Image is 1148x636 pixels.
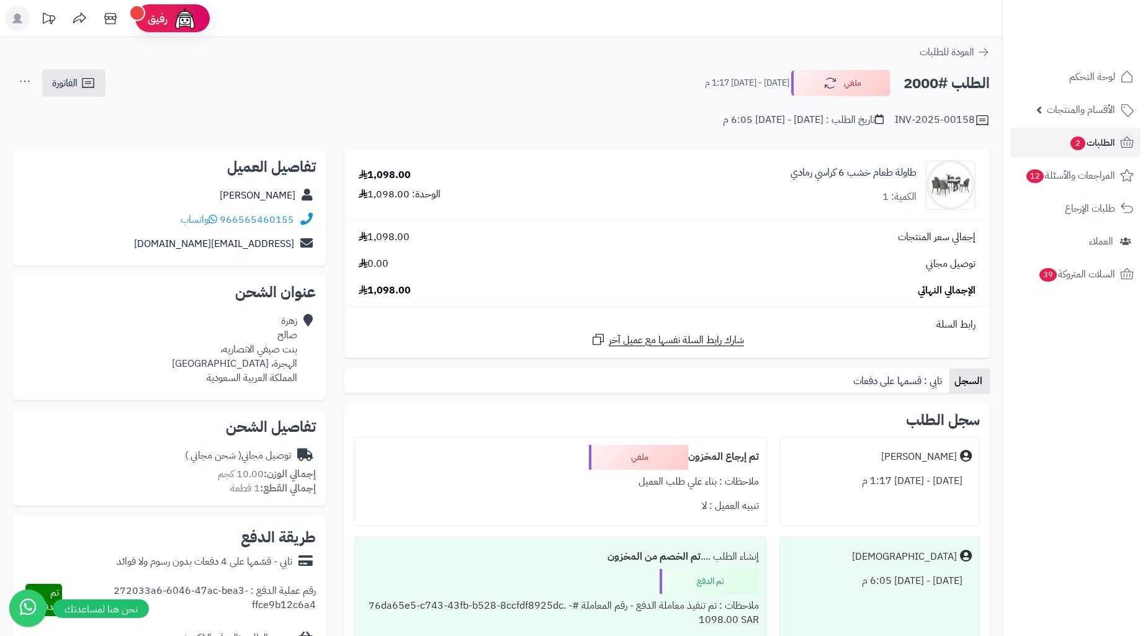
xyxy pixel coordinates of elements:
[218,467,316,481] small: 10.00 كجم
[22,285,316,300] h2: عنوان الشحن
[895,113,990,128] div: INV-2025-00158
[1089,233,1113,250] span: العملاء
[1010,62,1141,92] a: لوحة التحكم
[906,413,980,428] h3: سجل الطلب
[609,333,744,347] span: شارك رابط السلة نفسها مع عميل آخر
[42,69,105,97] a: الفاتورة
[260,481,316,496] strong: إجمالي القطع:
[349,318,985,332] div: رابط السلة
[52,76,78,91] span: الفاتورة
[181,212,217,227] a: واتساب
[22,419,316,434] h2: تفاصيل الشحن
[148,11,168,26] span: رفيق
[898,230,975,244] span: إجمالي سعر المنتجات
[185,449,291,463] div: توصيل مجاني
[359,230,410,244] span: 1,098.00
[705,77,789,89] small: [DATE] - [DATE] 1:17 م
[1069,68,1115,86] span: لوحة التحكم
[1010,128,1141,158] a: الطلبات2
[33,6,64,34] a: تحديثات المنصة
[1010,194,1141,223] a: طلبات الإرجاع
[134,236,294,251] a: [EMAIL_ADDRESS][DOMAIN_NAME]
[359,187,441,202] div: الوحدة: 1,098.00
[591,332,744,347] a: شارك رابط السلة نفسها مع عميل آخر
[852,550,957,564] div: [DEMOGRAPHIC_DATA]
[660,569,759,594] div: تم الدفع
[172,314,297,385] div: زهرة صالح بنت صيفي الانصاريه، الهجرة، [GEOGRAPHIC_DATA] المملكة العربية السعودية
[38,585,59,614] span: تم الدفع
[359,168,411,182] div: 1,098.00
[787,569,972,593] div: [DATE] - [DATE] 6:05 م
[791,70,890,96] button: ملغي
[1039,268,1057,282] span: 39
[1038,266,1115,283] span: السلات المتروكة
[362,594,759,632] div: ملاحظات : تم تنفيذ معاملة الدفع - رقم المعاملة #76da65e5-c743-43fb-b528-8ccfdf8925dc. - 1098.00 SAR
[1065,200,1115,217] span: طلبات الإرجاع
[220,212,294,227] a: 966565460155
[22,159,316,174] h2: تفاصيل العميل
[1064,35,1136,61] img: logo-2.png
[608,549,701,564] b: تم الخصم من المخزون
[62,584,316,616] div: رقم عملية الدفع : 272033a6-6046-47ac-bea3-ffce9b12c6a4
[117,555,292,569] div: تابي - قسّمها على 4 دفعات بدون رسوم ولا فوائد
[220,188,295,203] a: [PERSON_NAME]
[1025,167,1115,184] span: المراجعات والأسئلة
[1010,161,1141,190] a: المراجعات والأسئلة12
[688,449,759,464] b: تم إرجاع المخزون
[1070,137,1085,150] span: 2
[362,470,759,494] div: ملاحظات : بناء علي طلب العميل
[904,71,990,96] h2: الطلب #2000
[362,545,759,569] div: إنشاء الطلب ....
[359,284,411,298] span: 1,098.00
[230,481,316,496] small: 1 قطعة
[920,45,990,60] a: العودة للطلبات
[791,166,917,180] a: طاولة طعام خشب 6 كراسي رمادي
[723,113,884,127] div: تاريخ الطلب : [DATE] - [DATE] 6:05 م
[264,467,316,481] strong: إجمالي الوزن:
[949,369,990,393] a: السجل
[589,445,688,470] div: ملغي
[926,257,975,271] span: توصيل مجاني
[185,448,241,463] span: ( شحن مجاني )
[1026,169,1044,183] span: 12
[1010,226,1141,256] a: العملاء
[173,6,197,31] img: ai-face.png
[359,257,388,271] span: 0.00
[848,369,949,393] a: تابي : قسمها على دفعات
[881,450,957,464] div: [PERSON_NAME]
[787,469,972,493] div: [DATE] - [DATE] 1:17 م
[1069,134,1115,151] span: الطلبات
[1010,259,1141,289] a: السلات المتروكة39
[926,160,975,210] img: 1752476223-1752307748987-110123010245-1000x1000-90x90.jpg
[882,190,917,204] div: الكمية: 1
[1047,101,1115,119] span: الأقسام والمنتجات
[920,45,974,60] span: العودة للطلبات
[241,530,316,545] h2: طريقة الدفع
[362,494,759,518] div: تنبيه العميل : لا
[918,284,975,298] span: الإجمالي النهائي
